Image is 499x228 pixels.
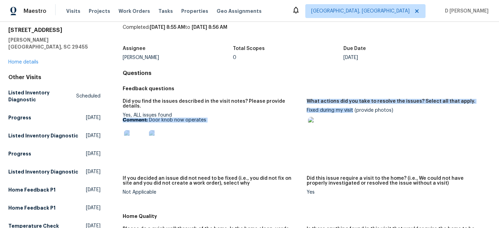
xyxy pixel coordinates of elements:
[123,113,301,157] div: Yes, ALL issues found
[8,86,100,106] a: Listed Inventory DiagnosticScheduled
[192,25,227,30] span: [DATE] 8:56 AM
[123,70,491,77] h4: Questions
[123,118,301,123] p: Door knob now operates
[307,176,485,186] h5: Did this issue require a visit to the home? (i.e., We could not have properly investigated or res...
[233,55,343,60] div: 0
[307,99,475,104] h5: What actions did you take to resolve the issues? Select all that apply.
[8,74,100,81] div: Other Visits
[8,60,38,65] a: Home details
[86,168,100,175] span: [DATE]
[123,213,491,220] h5: Home Quality
[8,129,100,142] a: Listed Inventory Diagnostic[DATE]
[86,150,100,157] span: [DATE]
[311,8,410,15] span: [GEOGRAPHIC_DATA], [GEOGRAPHIC_DATA]
[123,55,233,60] div: [PERSON_NAME]
[123,118,148,123] b: Comment:
[150,25,185,30] span: [DATE] 8:55 AM
[8,202,100,214] a: Home Feedback P1[DATE]
[123,190,301,195] div: Not Applicable
[8,147,100,160] a: Progress[DATE]
[123,85,491,92] h5: Feedback questions
[158,9,173,14] span: Tasks
[8,150,31,157] h5: Progress
[86,132,100,139] span: [DATE]
[8,111,100,124] a: Progress[DATE]
[343,55,454,60] div: [DATE]
[307,190,485,195] div: Yes
[86,114,100,121] span: [DATE]
[8,204,55,211] h5: Home Feedback P1
[8,36,100,50] h5: [PERSON_NAME][GEOGRAPHIC_DATA], SC 29455
[442,8,489,15] span: D [PERSON_NAME]
[217,8,262,15] span: Geo Assignments
[86,204,100,211] span: [DATE]
[123,24,491,42] div: Completed: to
[8,166,100,178] a: Listed Inventory Diagnostic[DATE]
[233,46,265,51] h5: Total Scopes
[8,184,100,196] a: Home Feedback P1[DATE]
[181,8,208,15] span: Properties
[89,8,110,15] span: Projects
[8,132,78,139] h5: Listed Inventory Diagnostic
[8,27,100,34] h2: [STREET_ADDRESS]
[24,8,46,15] span: Maestro
[8,186,55,193] h5: Home Feedback P1
[86,186,100,193] span: [DATE]
[8,168,78,175] h5: Listed Inventory Diagnostic
[8,114,31,121] h5: Progress
[123,99,301,109] h5: Did you find the issues described in the visit notes? Please provide details.
[123,46,146,51] h5: Assignee
[66,8,80,15] span: Visits
[76,93,100,100] span: Scheduled
[343,46,366,51] h5: Due Date
[119,8,150,15] span: Work Orders
[307,108,485,143] div: Fixed during my visit (provide photos)
[123,176,301,186] h5: If you decided an issue did not need to be fixed (i.e., you did not fix on site and you did not c...
[8,89,76,103] h5: Listed Inventory Diagnostic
